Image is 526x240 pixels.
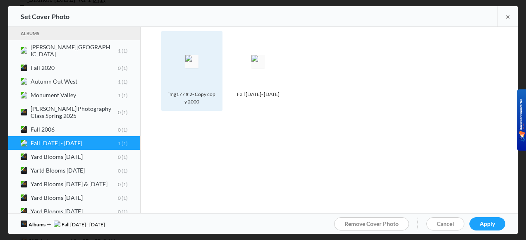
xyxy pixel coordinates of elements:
span: Apply [480,220,495,227]
span: 1 [121,208,128,214]
a: Yartd Blooms [DATE]01 [8,163,140,177]
span: 0 [118,181,121,187]
a: × [497,6,518,26]
span: 0 [118,109,121,115]
b: Yard Blooms [DATE] [31,208,128,215]
span: 0 [118,65,121,71]
b: Autumn Out West [31,78,128,85]
span: 1 [121,48,128,54]
span: → [45,220,54,228]
a: Monument Valley11 [8,88,140,102]
span: 0 [118,194,121,201]
span: Cancel [437,220,454,227]
span: 1 [118,140,121,146]
span: 0 [118,208,121,214]
span: Remove Cover Photo [344,220,399,227]
span: 0 [118,126,121,132]
a: Yard Blooms [DATE]01 [8,150,140,163]
span: 1 [118,92,121,98]
a: Fall 200601 [8,122,140,136]
div: img177 # 2- Copy copy 2000 [165,91,218,106]
a: Apply [469,217,505,230]
a: Yard Blooms [DATE]01 [8,204,140,218]
span: Albums [29,221,45,228]
a: Autumn Out West11 [8,74,140,88]
span: 1 [118,48,121,54]
span: 1 [121,154,128,160]
b: Fall 2020 [31,64,128,71]
a: Remove Cover Photo [334,217,409,230]
span: 1 [118,78,121,84]
div: Set Cover Photo [21,6,69,27]
span: 0 [118,154,121,160]
img: Fall 1992- 1998 [251,55,265,68]
b: Fall [DATE] - [DATE] [31,139,128,146]
span: 1 [121,167,128,173]
span: 1 [121,140,128,146]
a: [PERSON_NAME][GEOGRAPHIC_DATA]11 [8,40,140,61]
span: 1 [121,194,128,201]
span: 1 [121,78,128,84]
a: Yard Blooms [DATE] & [DATE]01 [8,177,140,191]
b: [PERSON_NAME][GEOGRAPHIC_DATA] [31,43,128,58]
img: undefined [21,221,27,227]
a: [PERSON_NAME] Photography Class Spring 202501 [8,102,140,122]
span: 1 [121,92,128,98]
b: Monument Valley [31,91,128,98]
span: 1 [121,181,128,187]
b: Fall 2006 [31,126,128,133]
b: [PERSON_NAME] Photography Class Spring 2025 [31,105,128,119]
a: Albums [21,29,128,38]
a: undefinedAlbums [21,221,45,228]
a: Fall [DATE] - [DATE]11 [8,136,140,150]
b: Yard Blooms [DATE] & [DATE] [31,180,128,187]
span: 0 [118,167,121,173]
img: img177 # 2- Copy copy 2000 [185,55,198,68]
span: 1 [121,65,128,71]
a: Fall 202001 [8,61,140,74]
span: 1 [121,109,128,115]
span: 1 [121,126,128,132]
a: Cancel [426,217,464,230]
b: Yard Blooms [DATE] [31,153,128,160]
a: Yard Blooms [DATE]01 [8,191,140,204]
img: BKR5lM0sgkDqAAAAAElFTkSuQmCC [519,99,525,142]
b: Yartd Blooms [DATE] [31,167,128,174]
b: Yard Blooms [DATE] [31,194,128,201]
div: Fall [DATE]- [DATE] [235,91,282,98]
